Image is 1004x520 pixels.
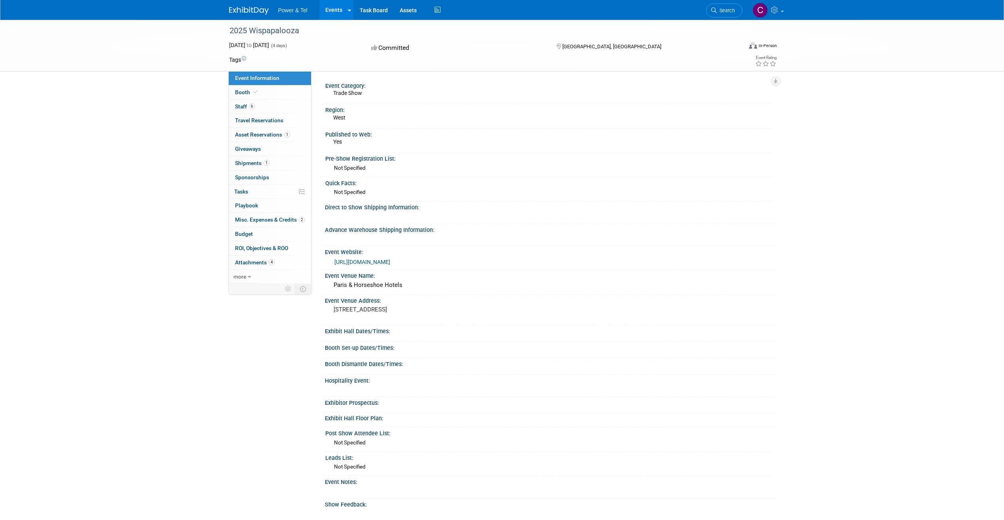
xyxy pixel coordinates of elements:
div: Paris & Horseshoe Hotels [331,279,769,291]
a: Shipments1 [229,156,311,170]
a: Asset Reservations1 [229,128,311,142]
div: Event Category: [325,80,772,90]
a: [URL][DOMAIN_NAME] [334,259,390,265]
span: Search [717,8,735,13]
span: Sponsorships [235,174,269,180]
div: 2025 Wispapalooza [227,24,731,38]
img: Format-Inperson.png [749,42,757,49]
div: Not Specified [334,439,769,446]
div: Post Show Attendee List: [325,427,772,437]
a: Staff6 [229,100,311,114]
a: Giveaways [229,142,311,156]
img: ExhibitDay [229,7,269,15]
div: Show Feedback: [325,499,775,509]
a: Misc. Expenses & Credits2 [229,213,311,227]
span: [DATE] [DATE] [229,42,269,48]
a: ROI, Objectives & ROO [229,241,311,255]
div: Direct to Show Shipping Information: [325,201,775,211]
span: [GEOGRAPHIC_DATA], [GEOGRAPHIC_DATA] [562,44,661,49]
div: Exhibitor Prospectus: [325,397,775,407]
a: Travel Reservations [229,114,311,127]
span: 2 [299,217,305,223]
span: 1 [264,160,270,166]
div: Event Notes: [325,476,775,486]
span: Event Information [235,75,279,81]
span: (4 days) [270,43,287,48]
a: Sponsorships [229,171,311,184]
div: Not Specified [334,188,769,196]
div: Event Rating [755,56,776,60]
div: Quick Facts: [325,177,772,187]
div: Exhibit Hall Floor Plan: [325,412,775,422]
td: Toggle Event Tabs [295,284,311,294]
a: Event Information [229,71,311,85]
span: 6 [249,103,255,109]
i: Booth reservation complete [254,90,258,94]
a: Tasks [229,185,311,199]
span: 4 [269,259,275,265]
div: In-Person [758,43,777,49]
span: ROI, Objectives & ROO [235,245,288,251]
div: Booth Set-up Dates/Times: [325,342,775,352]
div: Published to Web: [325,129,772,139]
div: Not Specified [334,164,769,172]
span: West [333,114,345,121]
div: Booth Dismantle Dates/Times: [325,358,775,368]
span: Budget [235,231,253,237]
a: Attachments4 [229,256,311,269]
div: Event Venue Address: [325,295,775,305]
div: Exhibit Hall Dates/Times: [325,325,775,335]
div: Committed [369,41,544,55]
span: Playbook [235,202,258,209]
div: Hospitality Event: [325,375,775,385]
div: Advance Warehouse Shipping Information: [325,224,775,234]
a: Playbook [229,199,311,213]
span: Tasks [234,188,248,195]
span: Shipments [235,160,270,166]
span: to [245,42,253,48]
div: Event Format [696,41,777,53]
span: Power & Tel [278,7,307,13]
a: Booth [229,85,311,99]
span: Giveaways [235,146,261,152]
span: Yes [333,139,342,145]
pre: [STREET_ADDRESS] [334,306,504,313]
span: Misc. Expenses & Credits [235,216,305,223]
td: Personalize Event Tab Strip [281,284,295,294]
span: more [233,273,246,280]
span: Trade Show [333,90,362,96]
div: Event Venue Name: [325,270,775,280]
div: Leads List: [325,452,772,462]
span: Asset Reservations [235,131,290,138]
img: Chris Anderson [753,3,768,18]
td: Tags [229,56,246,64]
span: Staff [235,103,255,110]
div: Pre-Show Registration List: [325,153,772,163]
span: Attachments [235,259,275,266]
span: 1 [284,132,290,138]
a: Search [706,4,742,17]
span: Booth [235,89,259,95]
div: Not Specified [334,463,769,471]
a: more [229,270,311,284]
div: Event Website: [325,246,775,256]
div: Region: [325,104,772,114]
span: Travel Reservations [235,117,283,123]
a: Budget [229,227,311,241]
